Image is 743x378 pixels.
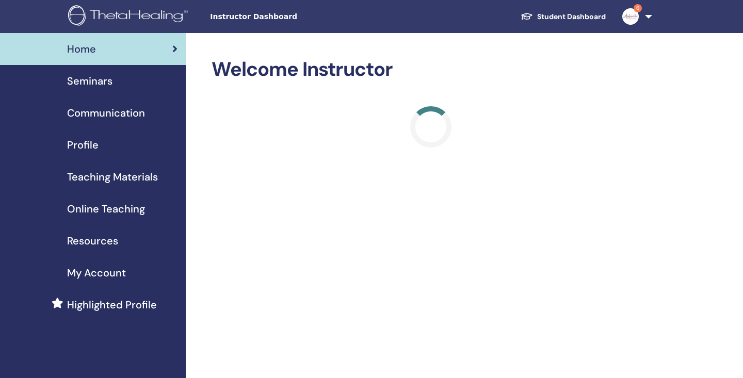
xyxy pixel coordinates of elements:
span: Highlighted Profile [67,297,157,313]
span: Online Teaching [67,201,145,217]
span: Resources [67,233,118,249]
span: Teaching Materials [67,169,158,185]
img: default.jpg [622,8,639,25]
a: Student Dashboard [512,7,614,26]
span: Home [67,41,96,57]
span: Instructor Dashboard [210,11,365,22]
span: My Account [67,265,126,281]
span: Seminars [67,73,112,89]
span: Communication [67,105,145,121]
img: logo.png [68,5,191,28]
img: graduation-cap-white.svg [521,12,533,21]
span: 6 [634,4,642,12]
span: Profile [67,137,99,153]
h2: Welcome Instructor [212,58,650,81]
